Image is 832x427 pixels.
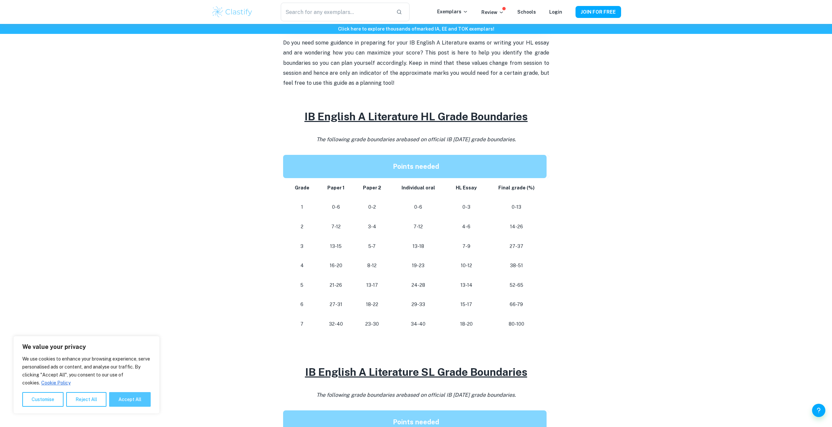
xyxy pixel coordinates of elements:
p: 4 [291,261,313,270]
p: 14-26 [492,222,541,231]
button: Accept All [109,392,151,407]
p: 21-26 [324,281,348,290]
p: 13-15 [324,242,348,251]
p: We use cookies to enhance your browsing experience, serve personalised ads or content, and analys... [22,355,151,387]
p: 24-28 [396,281,441,290]
p: 27-31 [324,300,348,309]
p: 13-14 [452,281,481,290]
strong: Points needed [393,418,439,426]
a: Login [549,9,562,15]
p: 13-17 [359,281,385,290]
p: 0-3 [452,203,481,212]
input: Search for any exemplars... [281,3,391,21]
p: 2 [291,222,313,231]
strong: Individual oral [402,185,435,190]
p: 0-2 [359,203,385,212]
p: 8-12 [359,261,385,270]
p: 19-23 [396,261,441,270]
p: 0-6 [396,203,441,212]
p: 7-12 [396,222,441,231]
p: 0-6 [324,203,348,212]
p: 6 [291,300,313,309]
div: We value your privacy [13,336,160,414]
p: 18-20 [452,320,481,329]
span: based on official IB [DATE] grade boundaries. [404,392,516,398]
p: 13-18 [396,242,441,251]
p: 3 [291,242,313,251]
p: 5-7 [359,242,385,251]
p: Do you need some guidance in preparing for your IB English A Literature exams or writing your HL ... [283,38,549,88]
strong: Grade [295,185,309,190]
span: based on official IB [DATE] grade boundaries. [404,136,516,143]
strong: Points needed [393,162,439,170]
img: Clastify logo [211,5,253,19]
p: 80-100 [492,320,541,329]
p: 7-12 [324,222,348,231]
strong: Paper 2 [363,185,381,190]
button: Customise [22,392,64,407]
p: 7-9 [452,242,481,251]
u: IB English A Literature SL Grade Boundaries [305,366,527,378]
p: 66-79 [492,300,541,309]
strong: HL Essay [456,185,477,190]
p: We value your privacy [22,343,151,351]
h6: Click here to explore thousands of marked IA, EE and TOK exemplars ! [1,25,831,33]
a: Schools [517,9,536,15]
p: 0-13 [492,203,541,212]
p: 18-22 [359,300,385,309]
strong: Final grade (%) [498,185,535,190]
p: 5 [291,281,313,290]
p: 38-51 [492,261,541,270]
a: Cookie Policy [41,380,71,386]
p: 32-40 [324,320,348,329]
u: IB English A Literature HL Grade Boundaries [304,110,528,123]
p: Review [481,9,504,16]
p: 7 [291,320,313,329]
p: 10-12 [452,261,481,270]
p: 15-17 [452,300,481,309]
i: The following grade boundaries are [316,136,516,143]
p: 1 [291,203,313,212]
p: 34-40 [396,320,441,329]
p: Exemplars [437,8,468,15]
button: Reject All [66,392,106,407]
p: 27-37 [492,242,541,251]
p: 4-6 [452,222,481,231]
span: our score [396,50,420,56]
p: 52-65 [492,281,541,290]
button: JOIN FOR FREE [576,6,621,18]
button: Help and Feedback [812,404,825,417]
strong: Paper 1 [327,185,345,190]
p: 3-4 [359,222,385,231]
p: 16-20 [324,261,348,270]
p: 23-30 [359,320,385,329]
p: 29-33 [396,300,441,309]
i: The following grade boundaries are [316,392,516,398]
